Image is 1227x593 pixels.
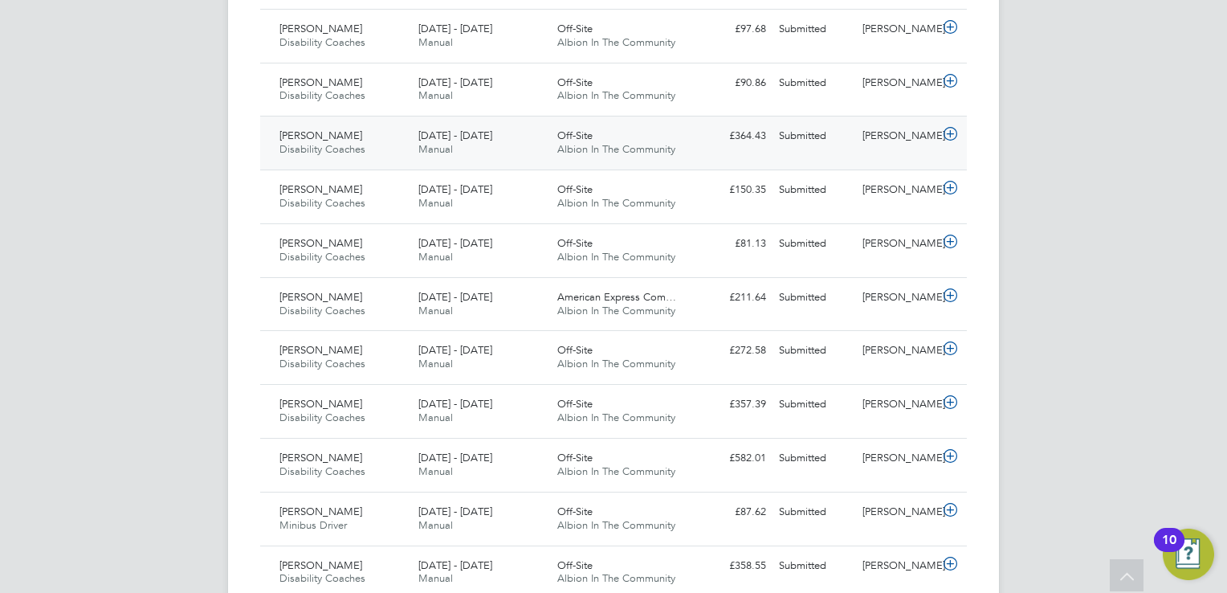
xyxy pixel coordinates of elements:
[689,123,772,149] div: £364.43
[689,445,772,472] div: £582.01
[418,411,453,424] span: Manual
[279,129,362,142] span: [PERSON_NAME]
[418,129,492,142] span: [DATE] - [DATE]
[856,499,940,526] div: [PERSON_NAME]
[418,35,453,49] span: Manual
[418,357,453,370] span: Manual
[557,464,675,478] span: Albion In The Community
[557,571,675,585] span: Albion In The Community
[1163,529,1214,580] button: Open Resource Center, 10 new notifications
[557,22,593,35] span: Off-Site
[418,76,492,89] span: [DATE] - [DATE]
[557,76,593,89] span: Off-Site
[418,451,492,464] span: [DATE] - [DATE]
[279,142,365,156] span: Disability Coaches
[418,196,453,210] span: Manual
[856,553,940,579] div: [PERSON_NAME]
[557,250,675,264] span: Albion In The Community
[689,70,772,96] div: £90.86
[856,177,940,203] div: [PERSON_NAME]
[279,518,347,532] span: Minibus Driver
[557,518,675,532] span: Albion In The Community
[689,231,772,257] div: £81.13
[279,464,365,478] span: Disability Coaches
[279,357,365,370] span: Disability Coaches
[557,236,593,250] span: Off-Site
[279,397,362,411] span: [PERSON_NAME]
[418,304,453,317] span: Manual
[418,558,492,572] span: [DATE] - [DATE]
[279,182,362,196] span: [PERSON_NAME]
[418,290,492,304] span: [DATE] - [DATE]
[557,505,593,518] span: Off-Site
[772,123,856,149] div: Submitted
[279,290,362,304] span: [PERSON_NAME]
[279,571,365,585] span: Disability Coaches
[557,558,593,572] span: Off-Site
[689,553,772,579] div: £358.55
[557,35,675,49] span: Albion In The Community
[689,337,772,364] div: £272.58
[418,142,453,156] span: Manual
[418,22,492,35] span: [DATE] - [DATE]
[279,505,362,518] span: [PERSON_NAME]
[557,411,675,424] span: Albion In The Community
[418,571,453,585] span: Manual
[418,518,453,532] span: Manual
[279,411,365,424] span: Disability Coaches
[557,182,593,196] span: Off-Site
[557,397,593,411] span: Off-Site
[279,76,362,89] span: [PERSON_NAME]
[856,391,940,418] div: [PERSON_NAME]
[557,129,593,142] span: Off-Site
[279,35,365,49] span: Disability Coaches
[279,558,362,572] span: [PERSON_NAME]
[689,499,772,526] div: £87.62
[689,284,772,311] div: £211.64
[418,343,492,357] span: [DATE] - [DATE]
[418,182,492,196] span: [DATE] - [DATE]
[1162,540,1176,561] div: 10
[689,391,772,418] div: £357.39
[772,445,856,472] div: Submitted
[279,88,365,102] span: Disability Coaches
[557,196,675,210] span: Albion In The Community
[772,391,856,418] div: Submitted
[557,357,675,370] span: Albion In The Community
[418,505,492,518] span: [DATE] - [DATE]
[418,236,492,250] span: [DATE] - [DATE]
[772,553,856,579] div: Submitted
[557,451,593,464] span: Off-Site
[689,16,772,43] div: £97.68
[772,70,856,96] div: Submitted
[856,123,940,149] div: [PERSON_NAME]
[418,464,453,478] span: Manual
[418,88,453,102] span: Manual
[772,337,856,364] div: Submitted
[279,343,362,357] span: [PERSON_NAME]
[772,284,856,311] div: Submitted
[772,177,856,203] div: Submitted
[772,499,856,526] div: Submitted
[856,70,940,96] div: [PERSON_NAME]
[856,231,940,257] div: [PERSON_NAME]
[557,304,675,317] span: Albion In The Community
[856,337,940,364] div: [PERSON_NAME]
[856,445,940,472] div: [PERSON_NAME]
[418,250,453,264] span: Manual
[557,343,593,357] span: Off-Site
[557,88,675,102] span: Albion In The Community
[557,290,676,304] span: American Express Com…
[279,196,365,210] span: Disability Coaches
[279,250,365,264] span: Disability Coaches
[279,22,362,35] span: [PERSON_NAME]
[557,142,675,156] span: Albion In The Community
[689,177,772,203] div: £150.35
[856,16,940,43] div: [PERSON_NAME]
[772,16,856,43] div: Submitted
[279,451,362,464] span: [PERSON_NAME]
[279,304,365,317] span: Disability Coaches
[418,397,492,411] span: [DATE] - [DATE]
[279,236,362,250] span: [PERSON_NAME]
[856,284,940,311] div: [PERSON_NAME]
